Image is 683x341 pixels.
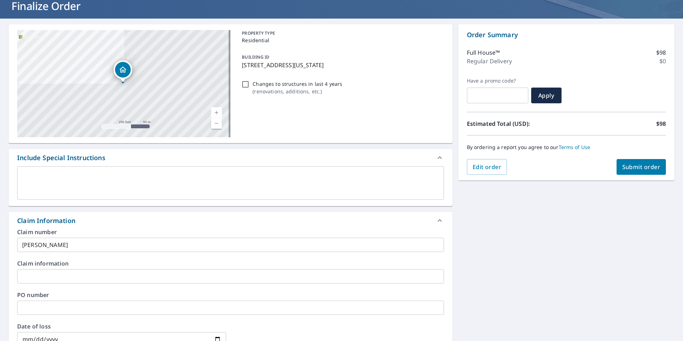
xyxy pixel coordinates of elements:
[114,60,132,83] div: Dropped pin, building 1, Residential property, 3126 Buena Vista Ter SE Washington, DC 20020
[253,88,342,95] p: ( renovations, additions, etc. )
[467,48,500,57] p: Full House™
[9,212,453,229] div: Claim Information
[211,118,222,129] a: Current Level 17, Zoom Out
[467,57,512,65] p: Regular Delivery
[622,163,660,171] span: Submit order
[242,61,441,69] p: [STREET_ADDRESS][US_STATE]
[17,153,105,163] div: Include Special Instructions
[17,323,226,329] label: Date of loss
[242,36,441,44] p: Residential
[467,78,528,84] label: Have a promo code?
[467,144,666,150] p: By ordering a report you agree to our
[473,163,502,171] span: Edit order
[656,119,666,128] p: $98
[242,30,441,36] p: PROPERTY TYPE
[659,57,666,65] p: $0
[531,88,562,103] button: Apply
[467,30,666,40] p: Order Summary
[9,149,453,166] div: Include Special Instructions
[467,159,507,175] button: Edit order
[253,80,342,88] p: Changes to structures in last 4 years
[17,216,75,226] div: Claim Information
[17,292,444,298] label: PO number
[617,159,666,175] button: Submit order
[211,107,222,118] a: Current Level 17, Zoom In
[537,92,556,99] span: Apply
[17,261,444,266] label: Claim information
[467,119,567,128] p: Estimated Total (USD):
[656,48,666,57] p: $98
[242,54,269,60] p: BUILDING ID
[17,229,444,235] label: Claim number
[559,144,590,150] a: Terms of Use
